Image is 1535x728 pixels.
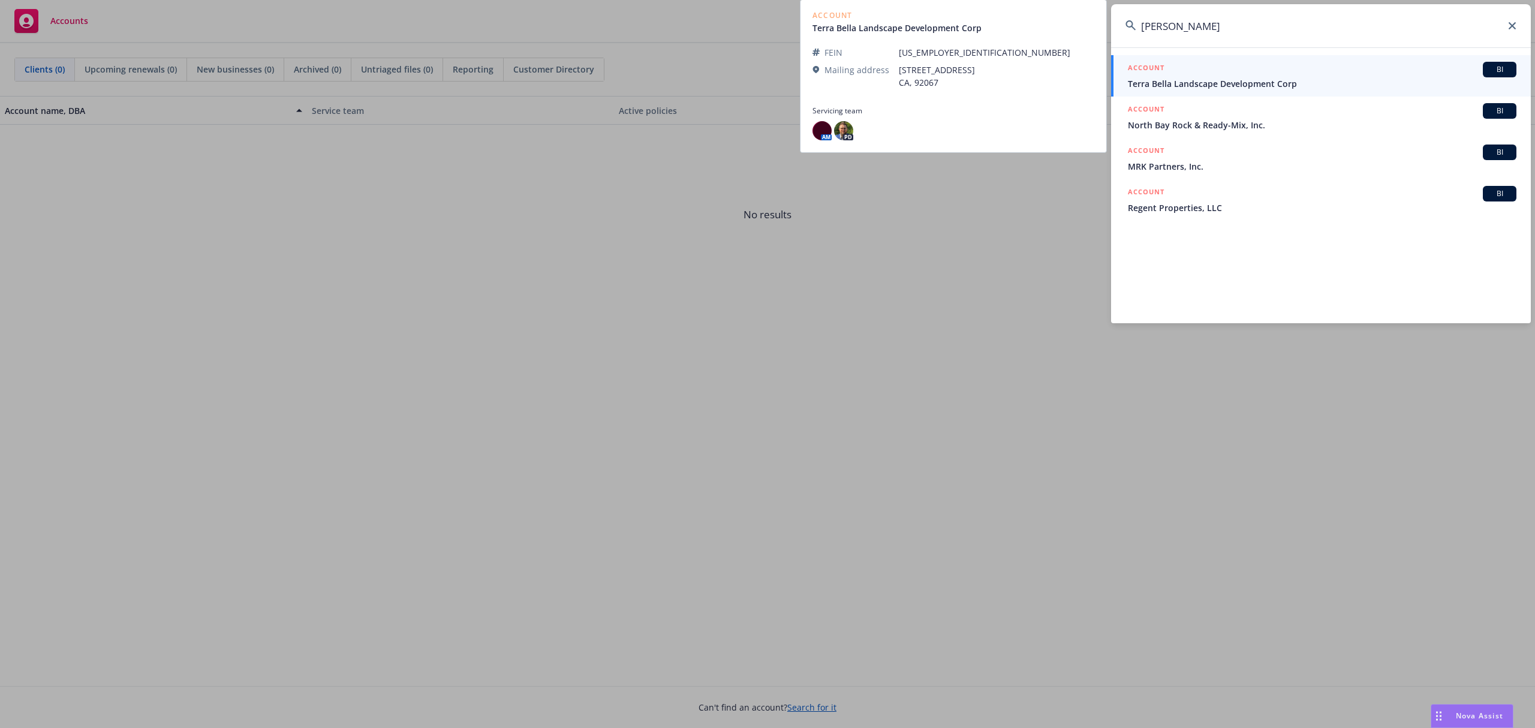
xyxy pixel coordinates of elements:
[1488,64,1512,75] span: BI
[1111,55,1531,97] a: ACCOUNTBITerra Bella Landscape Development Corp
[1128,119,1516,131] span: North Bay Rock & Ready-Mix, Inc.
[1111,138,1531,179] a: ACCOUNTBIMRK Partners, Inc.
[1128,186,1164,200] h5: ACCOUNT
[1128,103,1164,118] h5: ACCOUNT
[1488,188,1512,199] span: BI
[1128,62,1164,76] h5: ACCOUNT
[1488,106,1512,116] span: BI
[1111,179,1531,221] a: ACCOUNTBIRegent Properties, LLC
[1456,711,1503,721] span: Nova Assist
[1431,705,1446,727] div: Drag to move
[1488,147,1512,158] span: BI
[1431,704,1513,728] button: Nova Assist
[1128,145,1164,159] h5: ACCOUNT
[1111,4,1531,47] input: Search...
[1128,160,1516,173] span: MRK Partners, Inc.
[1111,97,1531,138] a: ACCOUNTBINorth Bay Rock & Ready-Mix, Inc.
[1128,201,1516,214] span: Regent Properties, LLC
[1128,77,1516,90] span: Terra Bella Landscape Development Corp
